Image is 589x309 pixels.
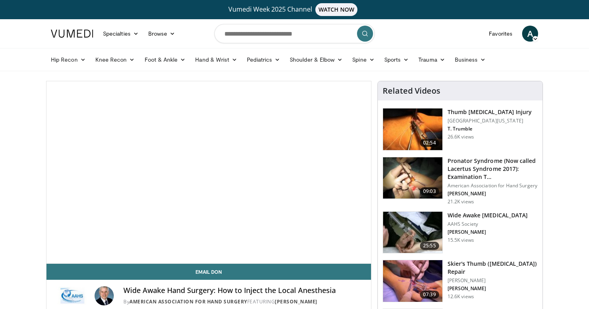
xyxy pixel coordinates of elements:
p: 26.6K views [448,134,474,140]
a: Hip Recon [46,52,91,68]
p: [GEOGRAPHIC_DATA][US_STATE] [448,118,532,124]
p: American Association for Hand Surgery [448,183,538,189]
img: Avatar [95,286,114,305]
img: cf79e27c-792e-4c6a-b4db-18d0e20cfc31.150x105_q85_crop-smart_upscale.jpg [383,260,442,302]
p: [PERSON_NAME] [448,229,528,235]
span: 02:54 [420,139,439,147]
p: 12.6K views [448,293,474,300]
a: [PERSON_NAME] [275,298,317,305]
a: 02:54 Thumb [MEDICAL_DATA] Injury [GEOGRAPHIC_DATA][US_STATE] T. Trumble 26.6K views [383,108,538,150]
h3: Skier's Thumb ([MEDICAL_DATA]) Repair [448,260,538,276]
p: [PERSON_NAME] [448,277,538,284]
a: 07:39 Skier's Thumb ([MEDICAL_DATA]) Repair [PERSON_NAME] [PERSON_NAME] 12.6K views [383,260,538,302]
a: A [522,26,538,42]
a: Knee Recon [91,52,140,68]
h4: Wide Awake Hand Surgery: How to Inject the Local Anesthesia [123,286,365,295]
p: 21.2K views [448,199,474,205]
input: Search topics, interventions [214,24,375,43]
a: Hand & Wrist [190,52,242,68]
a: Business [450,52,491,68]
span: 25:55 [420,242,439,250]
p: T. Trumble [448,126,532,132]
a: Favorites [484,26,517,42]
p: AAHS Society [448,221,528,227]
img: VuMedi Logo [51,30,93,38]
h3: Pronator Syndrome (Now called Lacertus Syndrome 2017): Examination T… [448,157,538,181]
span: 09:03 [420,187,439,195]
a: 09:03 Pronator Syndrome (Now called Lacertus Syndrome 2017): Examination T… American Association ... [383,157,538,205]
span: 07:39 [420,291,439,299]
a: Foot & Ankle [140,52,191,68]
a: American Association for Hand Surgery [129,298,247,305]
a: Trauma [414,52,450,68]
img: American Association for Hand Surgery [53,286,91,305]
p: 15.5K views [448,237,474,243]
div: By FEATURING [123,298,365,305]
a: Sports [379,52,414,68]
video-js: Video Player [46,81,371,264]
a: Shoulder & Elbow [285,52,347,68]
p: [PERSON_NAME] [448,285,538,292]
p: [PERSON_NAME] [448,191,538,197]
a: Pediatrics [242,52,285,68]
h3: Wide Awake [MEDICAL_DATA] [448,211,528,219]
a: Email Don [46,264,371,280]
img: wide_awake_carpal_tunnel_100008556_2.jpg.150x105_q85_crop-smart_upscale.jpg [383,212,442,253]
img: ecc38c0f-1cd8-4861-b44a-401a34bcfb2f.150x105_q85_crop-smart_upscale.jpg [383,157,442,199]
h4: Related Videos [383,86,440,96]
a: Spine [347,52,379,68]
a: Specialties [98,26,143,42]
a: Vumedi Week 2025 ChannelWATCH NOW [52,3,537,16]
a: Browse [143,26,180,42]
span: WATCH NOW [315,3,358,16]
a: 25:55 Wide Awake [MEDICAL_DATA] AAHS Society [PERSON_NAME] 15.5K views [383,211,538,254]
h3: Thumb [MEDICAL_DATA] Injury [448,108,532,116]
img: Trumble_-_thumb_ucl_3.png.150x105_q85_crop-smart_upscale.jpg [383,108,442,150]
